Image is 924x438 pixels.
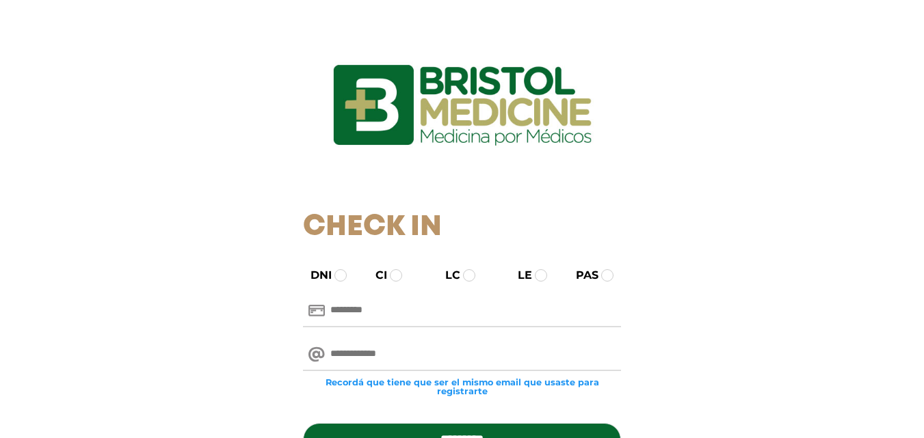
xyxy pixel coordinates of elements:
label: PAS [564,267,598,284]
label: LC [433,267,460,284]
label: LE [505,267,532,284]
img: logo_ingresarbristol.jpg [278,16,647,194]
h1: Check In [303,210,621,245]
label: DNI [298,267,332,284]
label: CI [363,267,387,284]
small: Recordá que tiene que ser el mismo email que usaste para registrarte [303,378,621,396]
